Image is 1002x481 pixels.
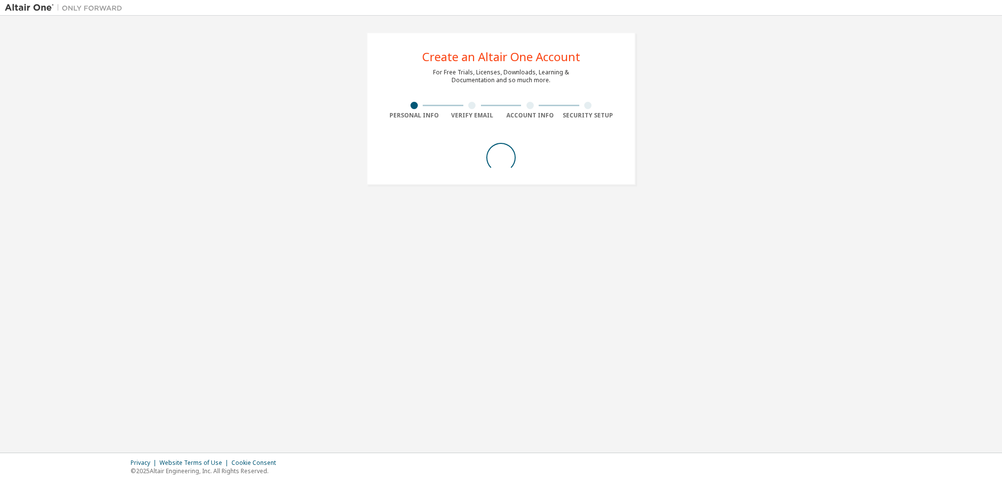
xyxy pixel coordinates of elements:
[131,459,159,467] div: Privacy
[5,3,127,13] img: Altair One
[433,69,569,84] div: For Free Trials, Licenses, Downloads, Learning & Documentation and so much more.
[159,459,231,467] div: Website Terms of Use
[443,112,501,119] div: Verify Email
[501,112,559,119] div: Account Info
[131,467,282,475] p: © 2025 Altair Engineering, Inc. All Rights Reserved.
[422,51,580,63] div: Create an Altair One Account
[231,459,282,467] div: Cookie Consent
[559,112,617,119] div: Security Setup
[385,112,443,119] div: Personal Info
